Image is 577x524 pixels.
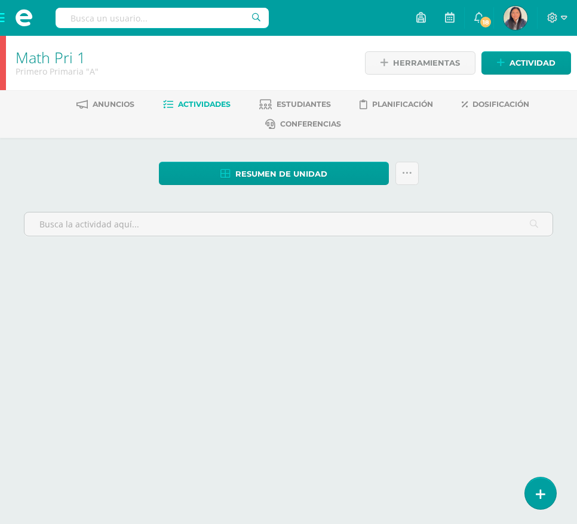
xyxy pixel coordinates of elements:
[93,100,134,109] span: Anuncios
[462,95,529,114] a: Dosificación
[259,95,331,114] a: Estudiantes
[510,52,555,74] span: Actividad
[479,16,492,29] span: 18
[504,6,527,30] img: 053f0824b320b518b52f6bf93d3dd2bd.png
[365,51,475,75] a: Herramientas
[265,115,341,134] a: Conferencias
[16,49,349,66] h1: Math Pri 1
[163,95,231,114] a: Actividades
[472,100,529,109] span: Dosificación
[76,95,134,114] a: Anuncios
[24,212,553,236] input: Busca la actividad aquí...
[16,47,85,67] a: Math Pri 1
[159,162,389,185] a: Resumen de unidad
[372,100,433,109] span: Planificación
[235,163,327,185] span: Resumen de unidad
[277,100,331,109] span: Estudiantes
[481,51,571,75] a: Actividad
[360,95,433,114] a: Planificación
[56,8,269,28] input: Busca un usuario...
[178,100,231,109] span: Actividades
[16,66,349,77] div: Primero Primaria 'A'
[280,119,341,128] span: Conferencias
[393,52,460,74] span: Herramientas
